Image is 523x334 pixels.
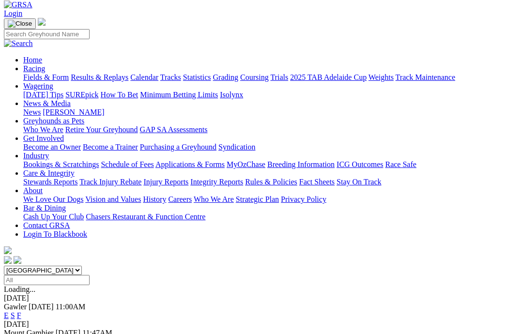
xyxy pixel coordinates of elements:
a: Login [4,9,22,17]
a: Grading [213,73,238,81]
img: logo-grsa-white.png [4,246,12,254]
span: Gawler [4,303,27,311]
a: Race Safe [385,160,416,168]
img: logo-grsa-white.png [38,18,46,26]
a: Tracks [160,73,181,81]
a: Stewards Reports [23,178,77,186]
a: Isolynx [220,91,243,99]
a: Calendar [130,73,158,81]
a: Fields & Form [23,73,69,81]
a: SUREpick [65,91,98,99]
a: Home [23,56,42,64]
a: Trials [270,73,288,81]
a: ICG Outcomes [337,160,383,168]
a: Minimum Betting Limits [140,91,218,99]
a: 2025 TAB Adelaide Cup [290,73,367,81]
a: Greyhounds as Pets [23,117,84,125]
div: News & Media [23,108,519,117]
input: Search [4,29,90,39]
a: S [11,311,15,319]
a: Purchasing a Greyhound [140,143,216,151]
a: Privacy Policy [281,195,326,203]
a: We Love Our Dogs [23,195,83,203]
a: Become a Trainer [83,143,138,151]
a: Login To Blackbook [23,230,87,238]
a: [DATE] Tips [23,91,63,99]
span: [DATE] [29,303,54,311]
a: E [4,311,9,319]
a: Coursing [240,73,269,81]
img: twitter.svg [14,256,21,264]
a: Breeding Information [267,160,335,168]
a: Vision and Values [85,195,141,203]
a: MyOzChase [227,160,265,168]
div: About [23,195,519,204]
a: How To Bet [101,91,138,99]
a: Cash Up Your Club [23,213,84,221]
img: Close [8,20,32,28]
img: facebook.svg [4,256,12,264]
div: Wagering [23,91,519,99]
button: Toggle navigation [4,18,36,29]
a: Schedule of Fees [101,160,154,168]
a: Care & Integrity [23,169,75,177]
a: Chasers Restaurant & Function Centre [86,213,205,221]
a: Integrity Reports [190,178,243,186]
a: Results & Replays [71,73,128,81]
a: Bar & Dining [23,204,66,212]
div: Greyhounds as Pets [23,125,519,134]
a: News [23,108,41,116]
a: Injury Reports [143,178,188,186]
a: F [17,311,21,319]
a: Applications & Forms [155,160,225,168]
a: Contact GRSA [23,221,70,229]
a: News & Media [23,99,71,107]
a: Syndication [218,143,255,151]
div: Racing [23,73,519,82]
a: Become an Owner [23,143,81,151]
a: [PERSON_NAME] [43,108,104,116]
div: Get Involved [23,143,519,152]
a: Track Injury Rebate [79,178,141,186]
span: 11:00AM [56,303,86,311]
a: About [23,186,43,195]
a: Stay On Track [337,178,381,186]
div: Care & Integrity [23,178,519,186]
a: Racing [23,64,45,73]
a: Strategic Plan [236,195,279,203]
a: GAP SA Assessments [140,125,208,134]
a: History [143,195,166,203]
a: Who We Are [23,125,63,134]
a: Fact Sheets [299,178,335,186]
a: Get Involved [23,134,64,142]
a: Who We Are [194,195,234,203]
a: Bookings & Scratchings [23,160,99,168]
div: [DATE] [4,294,519,303]
a: Retire Your Greyhound [65,125,138,134]
div: Industry [23,160,519,169]
img: Search [4,39,33,48]
div: Bar & Dining [23,213,519,221]
input: Select date [4,275,90,285]
a: Statistics [183,73,211,81]
a: Weights [369,73,394,81]
img: GRSA [4,0,32,9]
span: Loading... [4,285,35,293]
a: Rules & Policies [245,178,297,186]
div: [DATE] [4,320,519,329]
a: Industry [23,152,49,160]
a: Careers [168,195,192,203]
a: Track Maintenance [396,73,455,81]
a: Wagering [23,82,53,90]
